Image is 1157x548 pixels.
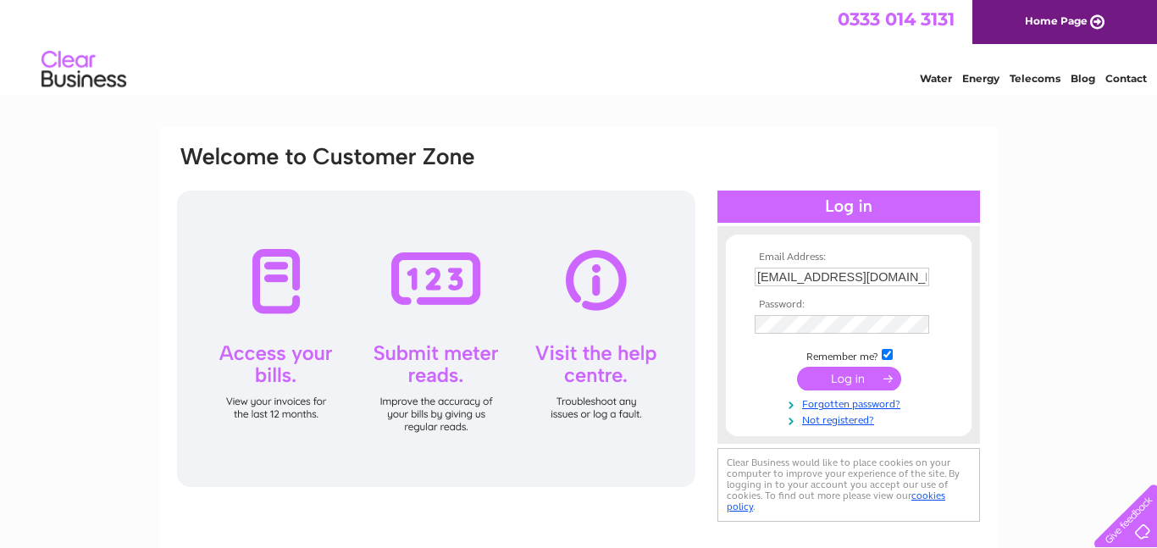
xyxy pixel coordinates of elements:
div: Clear Business is a trading name of Verastar Limited (registered in [GEOGRAPHIC_DATA] No. 3667643... [180,9,980,82]
img: logo.png [41,44,127,96]
th: Email Address: [750,252,947,263]
a: Contact [1105,72,1147,85]
td: Remember me? [750,346,947,363]
th: Password: [750,299,947,311]
a: Blog [1071,72,1095,85]
a: Energy [962,72,999,85]
a: cookies policy [727,490,945,512]
a: Telecoms [1010,72,1060,85]
a: Water [920,72,952,85]
div: Clear Business would like to place cookies on your computer to improve your experience of the sit... [717,448,980,522]
a: Not registered? [755,411,947,427]
a: Forgotten password? [755,395,947,411]
a: 0333 014 3131 [838,8,955,30]
input: Submit [797,367,901,390]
